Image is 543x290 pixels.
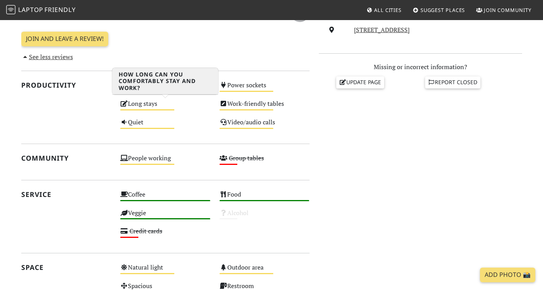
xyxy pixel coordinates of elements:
s: Group tables [229,154,264,162]
img: LaptopFriendly [6,5,15,14]
a: LaptopFriendly LaptopFriendly [6,3,76,17]
span: Suggest Places [420,7,465,14]
div: Work-friendly tables [215,98,314,117]
a: Join Community [473,3,534,17]
a: Update page [336,76,384,88]
div: Video/audio calls [215,117,314,135]
span: Laptop [18,5,43,14]
h3: How long can you comfortably stay and work? [112,68,218,95]
span: Join Community [484,7,531,14]
h2: Space [21,263,111,271]
a: All Cities [363,3,405,17]
div: Food [215,189,314,207]
div: Natural light [116,262,215,280]
span: All Cities [374,7,402,14]
div: Outdoor area [215,262,314,280]
div: Power sockets [215,80,314,98]
div: Coffee [116,189,215,207]
div: People working [116,153,215,171]
a: Join and leave a review! [21,32,108,46]
h2: Community [21,154,111,162]
p: Missing or incorrect information? [319,62,522,72]
a: See less reviews [21,53,73,61]
a: Suggest Places [410,3,468,17]
div: Veggie [116,207,215,226]
s: Credit cards [129,227,162,235]
div: Alcohol [215,207,314,226]
a: [STREET_ADDRESS] [354,25,410,34]
div: Quiet [116,117,215,135]
a: Report closed [425,76,481,88]
div: Long stays [116,98,215,117]
h2: Productivity [21,81,111,89]
h2: Service [21,190,111,198]
span: Friendly [44,5,75,14]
